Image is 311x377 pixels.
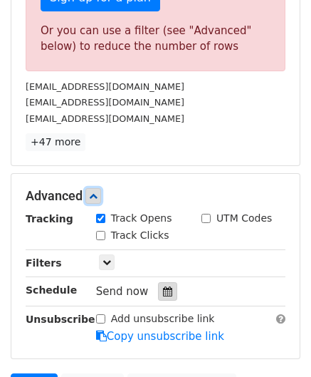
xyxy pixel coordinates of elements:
[240,309,311,377] iframe: Chat Widget
[26,284,77,296] strong: Schedule
[111,211,172,226] label: Track Opens
[41,23,270,55] div: Or you can use a filter (see "Advanced" below) to reduce the number of rows
[96,285,149,298] span: Send now
[26,97,184,108] small: [EMAIL_ADDRESS][DOMAIN_NAME]
[26,213,73,224] strong: Tracking
[216,211,272,226] label: UTM Codes
[96,330,224,343] a: Copy unsubscribe link
[111,311,215,326] label: Add unsubscribe link
[26,257,62,269] strong: Filters
[26,81,184,92] small: [EMAIL_ADDRESS][DOMAIN_NAME]
[26,314,95,325] strong: Unsubscribe
[111,228,169,243] label: Track Clicks
[26,188,285,204] h5: Advanced
[26,133,85,151] a: +47 more
[26,113,184,124] small: [EMAIL_ADDRESS][DOMAIN_NAME]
